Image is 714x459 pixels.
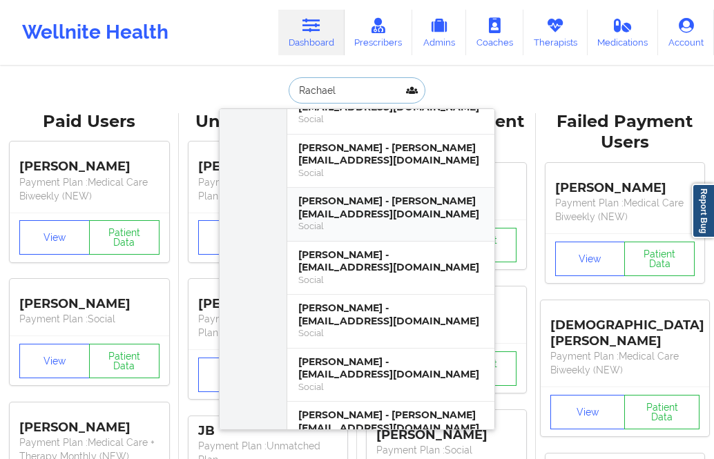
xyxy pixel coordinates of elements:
a: Medications [588,10,659,55]
button: Patient Data [624,395,699,429]
div: [PERSON_NAME] [19,286,160,312]
div: [PERSON_NAME] - [EMAIL_ADDRESS][DOMAIN_NAME] [298,248,483,274]
p: Payment Plan : Social [376,443,517,457]
a: Dashboard [278,10,345,55]
div: [PERSON_NAME] [376,417,517,443]
div: [PERSON_NAME] - [PERSON_NAME][EMAIL_ADDRESS][DOMAIN_NAME] [298,195,483,220]
button: Patient Data [89,220,160,255]
button: View [198,220,269,255]
a: Coaches [466,10,523,55]
div: [PERSON_NAME] - [PERSON_NAME][EMAIL_ADDRESS][DOMAIN_NAME] [298,141,483,167]
a: Account [658,10,714,55]
a: Admins [412,10,466,55]
p: Payment Plan : Unmatched Plan [198,312,338,340]
div: [PERSON_NAME] [19,409,160,436]
a: Prescribers [345,10,413,55]
button: View [555,242,626,276]
p: Payment Plan : Unmatched Plan [198,175,338,203]
div: Social [298,220,483,232]
button: View [19,220,90,255]
p: Payment Plan : Social [19,312,160,326]
button: View [550,395,626,429]
div: [PERSON_NAME] [555,170,695,196]
a: Report Bug [692,184,714,238]
div: Social [298,381,483,393]
div: [PERSON_NAME] - [EMAIL_ADDRESS][DOMAIN_NAME] [298,355,483,381]
div: Paid Users [10,111,169,133]
div: Social [298,167,483,179]
div: Social [298,113,483,125]
button: View [19,344,90,378]
div: [DEMOGRAPHIC_DATA][PERSON_NAME] [550,307,700,349]
div: Failed Payment Users [546,111,705,154]
div: [PERSON_NAME] [19,149,160,175]
div: Social [298,327,483,339]
a: Therapists [523,10,588,55]
button: Patient Data [89,344,160,378]
div: [PERSON_NAME] [198,286,338,312]
div: Unverified Users [189,111,348,133]
div: [PERSON_NAME] - [PERSON_NAME][EMAIL_ADDRESS][DOMAIN_NAME] [298,409,483,434]
div: [PERSON_NAME] - [EMAIL_ADDRESS][DOMAIN_NAME] [298,302,483,327]
div: Social [298,274,483,286]
p: Payment Plan : Medical Care Biweekly (NEW) [550,349,700,377]
button: Patient Data [624,242,695,276]
div: JB [198,423,338,439]
p: Payment Plan : Medical Care Biweekly (NEW) [555,196,695,224]
div: [PERSON_NAME] [198,149,338,175]
button: View [198,358,269,392]
p: Payment Plan : Medical Care Biweekly (NEW) [19,175,160,203]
